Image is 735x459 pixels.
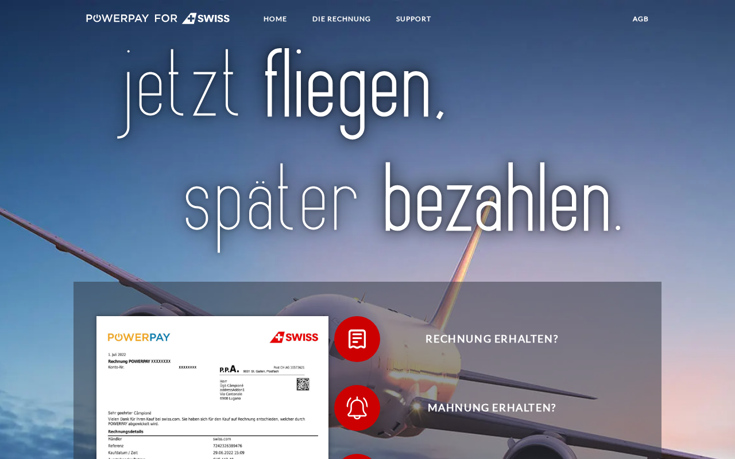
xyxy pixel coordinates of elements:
img: qb_bill.svg [343,325,372,353]
a: DIE RECHNUNG [303,9,381,29]
a: SUPPORT [386,9,441,29]
button: Rechnung erhalten? [334,316,633,362]
img: qb_bell.svg [343,394,372,422]
a: Home [254,9,297,29]
span: Rechnung erhalten? [351,316,633,362]
img: title-swiss_de.svg [111,46,624,258]
span: Mahnung erhalten? [351,385,633,431]
button: Mahnung erhalten? [334,385,633,431]
a: agb [623,9,659,29]
img: logo-swiss-white.svg [86,13,230,24]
